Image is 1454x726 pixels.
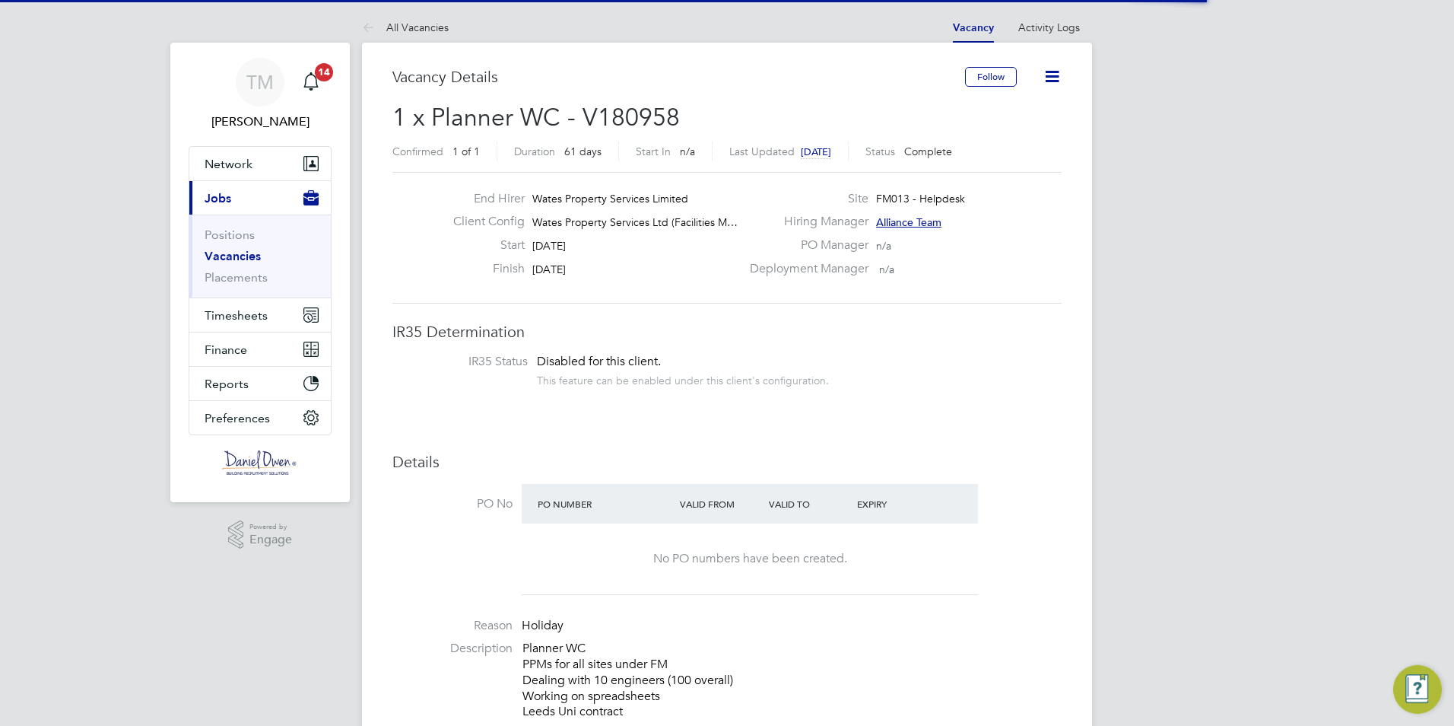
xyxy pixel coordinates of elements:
span: Disabled for this client. [537,354,661,369]
div: This feature can be enabled under this client's configuration. [537,370,829,387]
span: Tom Meachin [189,113,332,131]
h3: IR35 Determination [392,322,1062,342]
span: Finance [205,342,247,357]
span: Powered by [249,521,292,533]
label: IR35 Status [408,354,528,370]
span: 1 x Planner WC - V180958 [392,103,680,132]
nav: Main navigation [170,43,350,502]
span: [DATE] [801,145,831,158]
span: Alliance Team [876,215,941,229]
div: No PO numbers have been created. [537,551,963,567]
button: Jobs [189,181,331,215]
label: Client Config [441,214,525,230]
span: Engage [249,533,292,546]
label: Last Updated [729,145,795,158]
a: All Vacancies [362,21,449,34]
div: Valid From [676,490,765,517]
span: n/a [680,145,695,158]
span: 61 days [564,145,602,158]
a: Placements [205,270,268,285]
label: Deployment Manager [741,261,868,277]
span: [DATE] [532,239,566,253]
button: Engage Resource Center [1393,665,1442,714]
label: Start [441,237,525,253]
div: Valid To [765,490,854,517]
label: Description [392,641,513,657]
p: Planner WC PPMs for all sites under FM Dealing with 10 engineers (100 overall) Working on spreads... [522,641,1062,720]
span: Timesheets [205,308,268,323]
a: 14 [296,58,326,107]
a: Vacancies [205,249,261,263]
span: [DATE] [532,263,566,276]
label: Reason [392,618,513,634]
a: Positions [205,228,255,242]
span: Holiday [522,618,564,633]
label: Finish [441,261,525,277]
a: Activity Logs [1018,21,1080,34]
span: Wates Property Services Limited [532,192,688,205]
label: PO No [392,496,513,512]
a: Go to home page [189,451,332,475]
button: Timesheets [189,298,331,332]
span: n/a [876,239,891,253]
span: 1 of 1 [452,145,480,158]
label: Duration [514,145,555,158]
a: TM[PERSON_NAME] [189,58,332,131]
span: FM013 - Helpdesk [876,192,965,205]
label: Start In [636,145,671,158]
img: danielowen-logo-retina.png [222,451,298,475]
span: Preferences [205,411,270,425]
h3: Details [392,452,1062,472]
span: Network [205,157,252,171]
button: Finance [189,333,331,366]
span: Wates Property Services Ltd (Facilities M… [532,215,738,229]
button: Preferences [189,401,331,435]
a: Vacancy [953,21,994,34]
div: Jobs [189,215,331,298]
span: n/a [879,263,894,276]
label: Confirmed [392,145,443,158]
span: Reports [205,377,249,391]
button: Reports [189,367,331,400]
label: Hiring Manager [741,214,868,230]
label: Site [741,191,868,207]
div: Expiry [853,490,942,517]
span: 14 [315,63,333,81]
span: Jobs [205,191,231,205]
button: Network [189,147,331,180]
label: End Hirer [441,191,525,207]
button: Follow [965,67,1017,87]
label: Status [865,145,895,158]
span: TM [246,72,274,92]
div: PO Number [534,490,676,517]
h3: Vacancy Details [392,67,965,87]
label: PO Manager [741,237,868,253]
a: Powered byEngage [228,521,293,549]
span: Complete [904,145,952,158]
